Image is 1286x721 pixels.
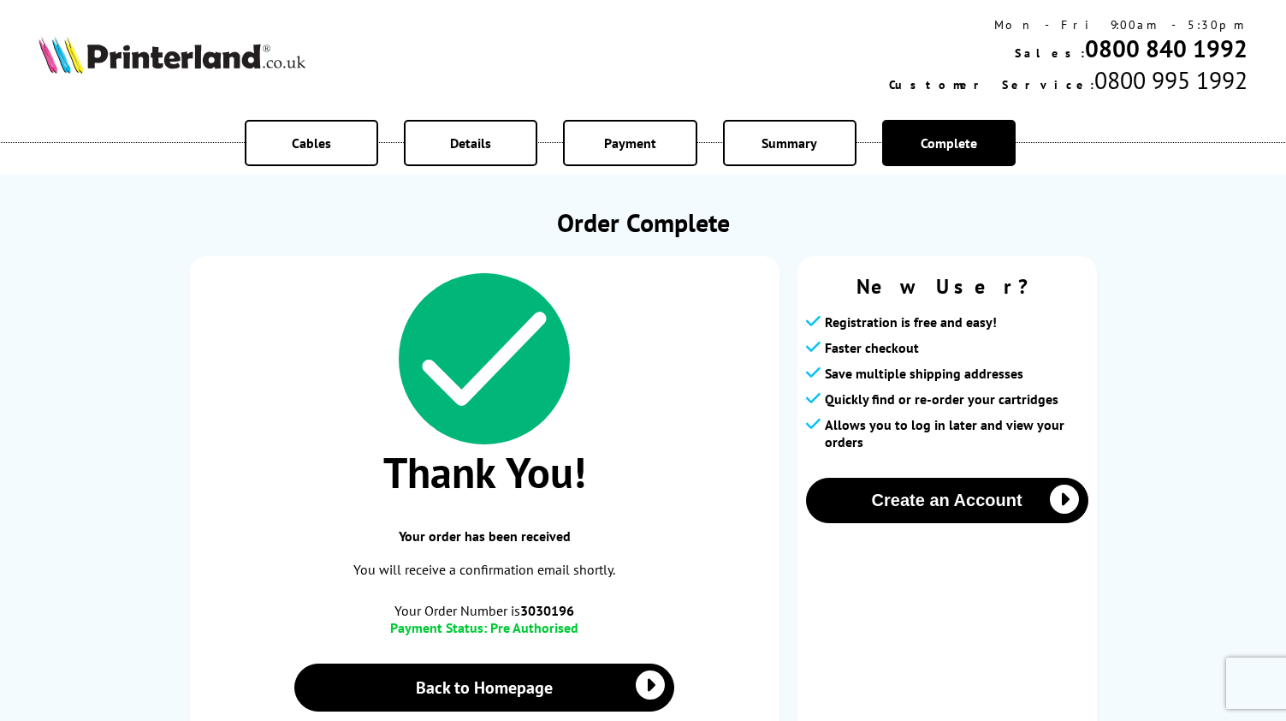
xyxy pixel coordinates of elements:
[825,390,1058,408] span: Quickly find or re-order your cartridges
[292,134,331,152] span: Cables
[825,365,1023,382] span: Save multiple shipping addresses
[450,134,491,152] span: Details
[806,273,1088,300] span: New User?
[1094,64,1247,96] span: 0800 995 1992
[207,527,762,545] span: Your order has been received
[207,558,762,581] p: You will receive a confirmation email shortly.
[604,134,656,152] span: Payment
[762,134,817,152] span: Summary
[207,444,762,500] span: Thank You!
[825,313,997,331] span: Registration is free and easy!
[390,619,487,636] span: Payment Status:
[825,339,919,356] span: Faster checkout
[207,602,762,619] span: Your Order Number is
[889,17,1247,33] div: Mon - Fri 9:00am - 5:30pm
[190,206,1097,239] h1: Order Complete
[1085,33,1247,64] a: 0800 840 1992
[921,134,977,152] span: Complete
[39,36,305,74] img: Printerland Logo
[825,416,1088,450] span: Allows you to log in later and view your orders
[294,664,675,712] a: Back to Homepage
[490,619,578,636] span: Pre Authorised
[1015,45,1085,61] span: Sales:
[806,478,1088,523] button: Create an Account
[889,77,1094,92] span: Customer Service:
[520,602,574,619] b: 3030196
